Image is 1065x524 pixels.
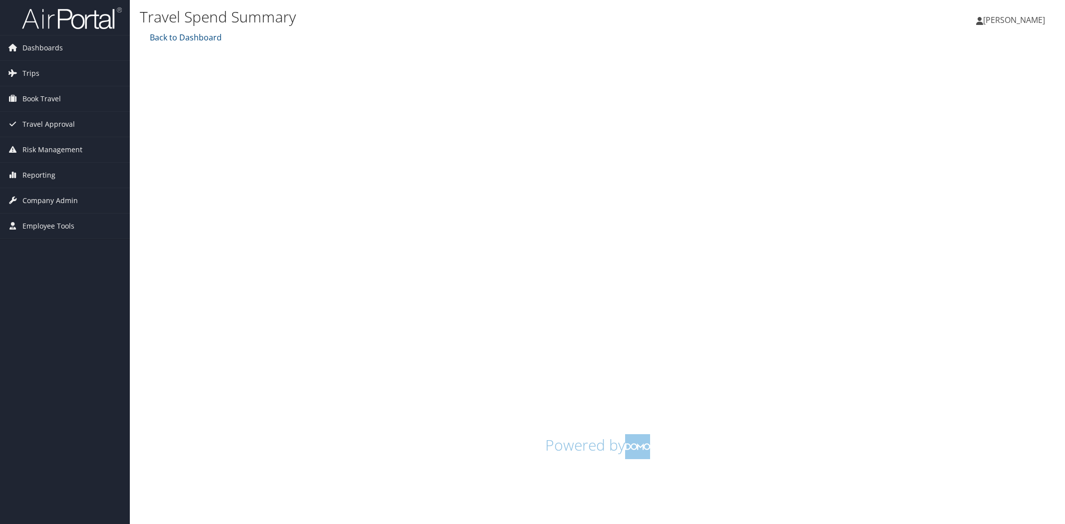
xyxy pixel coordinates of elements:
[22,214,74,239] span: Employee Tools
[147,32,222,43] a: Back to Dashboard
[22,163,55,188] span: Reporting
[147,434,1048,459] h1: Powered by
[22,137,82,162] span: Risk Management
[983,14,1045,25] span: [PERSON_NAME]
[22,61,39,86] span: Trips
[140,6,750,27] h1: Travel Spend Summary
[22,112,75,137] span: Travel Approval
[22,86,61,111] span: Book Travel
[625,434,650,459] img: domo-logo.png
[22,6,122,30] img: airportal-logo.png
[22,35,63,60] span: Dashboards
[976,5,1055,35] a: [PERSON_NAME]
[22,188,78,213] span: Company Admin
